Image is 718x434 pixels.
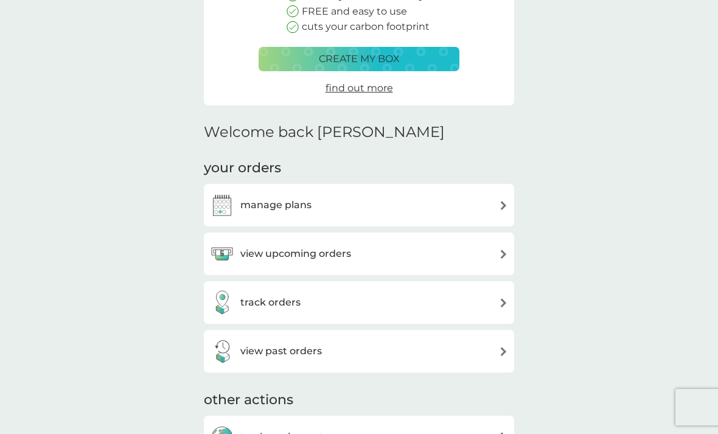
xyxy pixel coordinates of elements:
[240,343,322,359] h3: view past orders
[204,159,281,178] h3: your orders
[240,246,351,262] h3: view upcoming orders
[499,250,508,259] img: arrow right
[326,80,393,96] a: find out more
[499,347,508,356] img: arrow right
[259,47,459,71] button: create my box
[319,51,400,67] p: create my box
[240,295,301,310] h3: track orders
[240,197,312,213] h3: manage plans
[302,4,407,19] p: FREE and easy to use
[302,19,430,35] p: cuts your carbon footprint
[326,82,393,94] span: find out more
[499,298,508,307] img: arrow right
[204,391,293,410] h3: other actions
[499,201,508,210] img: arrow right
[204,124,445,141] h2: Welcome back [PERSON_NAME]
